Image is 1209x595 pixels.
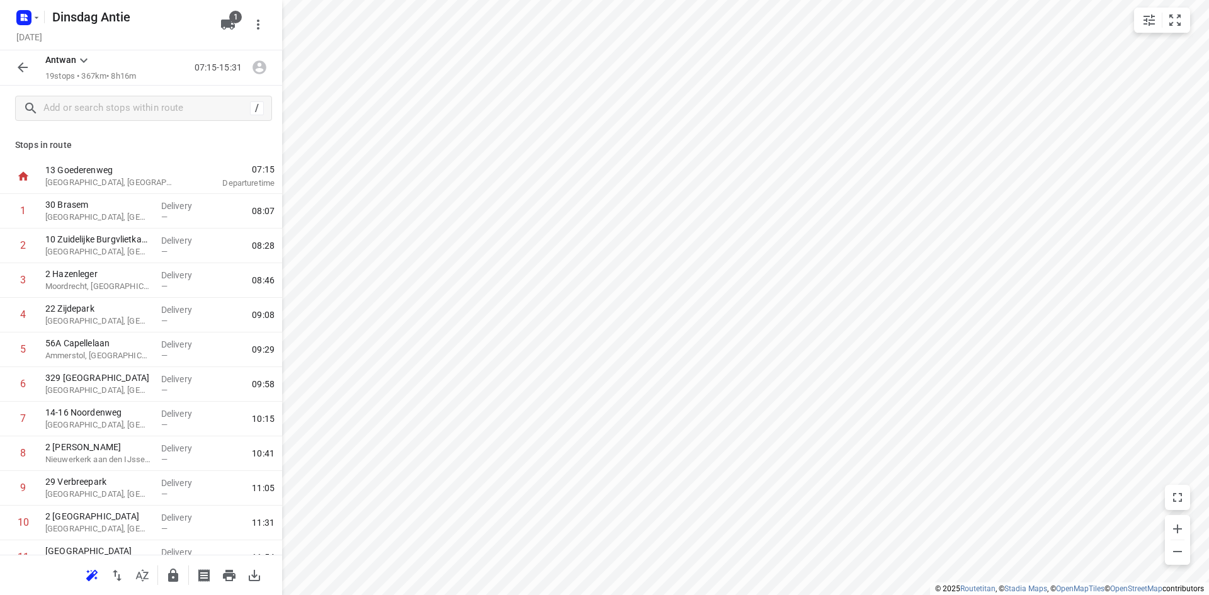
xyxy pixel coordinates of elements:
[191,177,275,190] p: Departure time
[20,309,26,320] div: 4
[161,234,208,247] p: Delivery
[45,176,176,189] p: [GEOGRAPHIC_DATA], [GEOGRAPHIC_DATA]
[229,11,242,23] span: 1
[45,164,176,176] p: 13 Goederenweg
[45,233,151,246] p: 10 Zuidelijke Burgvlietkade
[252,378,275,390] span: 09:58
[45,71,136,82] p: 19 stops • 367km • 8h16m
[252,412,275,425] span: 10:15
[161,524,167,533] span: —
[45,268,151,280] p: 2 Hazenleger
[161,269,208,281] p: Delivery
[18,516,29,528] div: 10
[252,309,275,321] span: 09:08
[161,442,208,455] p: Delivery
[217,569,242,581] span: Print route
[20,378,26,390] div: 6
[161,563,186,588] button: Lock route
[45,475,151,488] p: 29 Verbreepark
[45,488,151,501] p: [GEOGRAPHIC_DATA], [GEOGRAPHIC_DATA]
[45,510,151,523] p: 2 [GEOGRAPHIC_DATA]
[1134,8,1190,33] div: small contained button group
[45,280,151,293] p: Moordrecht, [GEOGRAPHIC_DATA]
[246,12,271,37] button: More
[45,302,151,315] p: 22 Zijdepark
[45,384,151,397] p: Alblasserdam, Netherlands
[252,482,275,494] span: 11:05
[43,99,250,118] input: Add or search stops within route
[1162,8,1188,33] button: Fit zoom
[161,281,167,291] span: —
[45,406,151,419] p: 14-16 Noordenweg
[191,569,217,581] span: Print shipping labels
[18,551,29,563] div: 11
[45,246,151,258] p: [GEOGRAPHIC_DATA], [GEOGRAPHIC_DATA]
[1004,584,1047,593] a: Stadia Maps
[161,511,208,524] p: Delivery
[45,337,151,349] p: 56A Capellelaan
[195,61,247,74] p: 07:15-15:31
[11,30,47,44] h5: Project date
[45,441,151,453] p: 2 [PERSON_NAME]
[1110,584,1162,593] a: OpenStreetMap
[105,569,130,581] span: Reverse route
[45,54,76,67] p: Antwan
[252,239,275,252] span: 08:28
[20,274,26,286] div: 3
[252,516,275,529] span: 11:31
[161,200,208,212] p: Delivery
[242,569,267,581] span: Download route
[161,407,208,420] p: Delivery
[45,545,151,557] p: [GEOGRAPHIC_DATA]
[20,412,26,424] div: 7
[935,584,1204,593] li: © 2025 , © , © © contributors
[20,239,26,251] div: 2
[161,373,208,385] p: Delivery
[252,274,275,286] span: 08:46
[161,316,167,326] span: —
[161,477,208,489] p: Delivery
[960,584,996,593] a: Routetitan
[15,139,267,152] p: Stops in route
[250,101,264,115] div: /
[20,343,26,355] div: 5
[1137,8,1162,33] button: Map settings
[247,61,272,73] span: Assign driver
[252,343,275,356] span: 09:29
[252,551,275,564] span: 11:54
[20,447,26,459] div: 8
[45,453,151,466] p: Nieuwerkerk aan den IJssel, Netherlands
[161,247,167,256] span: —
[45,419,151,431] p: [GEOGRAPHIC_DATA], [GEOGRAPHIC_DATA]
[161,546,208,558] p: Delivery
[215,12,241,37] button: 1
[20,205,26,217] div: 1
[161,420,167,429] span: —
[45,315,151,327] p: Ouderkerk aan den IJssel, Netherlands
[130,569,155,581] span: Sort by time window
[45,371,151,384] p: 329 [GEOGRAPHIC_DATA]
[161,489,167,499] span: —
[47,7,210,27] h5: Rename
[161,351,167,360] span: —
[20,482,26,494] div: 9
[45,523,151,535] p: [GEOGRAPHIC_DATA], [GEOGRAPHIC_DATA]
[1056,584,1104,593] a: OpenMapTiles
[161,303,208,316] p: Delivery
[252,205,275,217] span: 08:07
[191,163,275,176] span: 07:15
[161,385,167,395] span: —
[252,447,275,460] span: 10:41
[161,212,167,222] span: —
[161,455,167,464] span: —
[79,569,105,581] span: Reoptimize route
[45,211,151,224] p: [GEOGRAPHIC_DATA], [GEOGRAPHIC_DATA]
[45,198,151,211] p: 30 Brasem
[45,349,151,362] p: Ammerstol, [GEOGRAPHIC_DATA]
[161,338,208,351] p: Delivery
